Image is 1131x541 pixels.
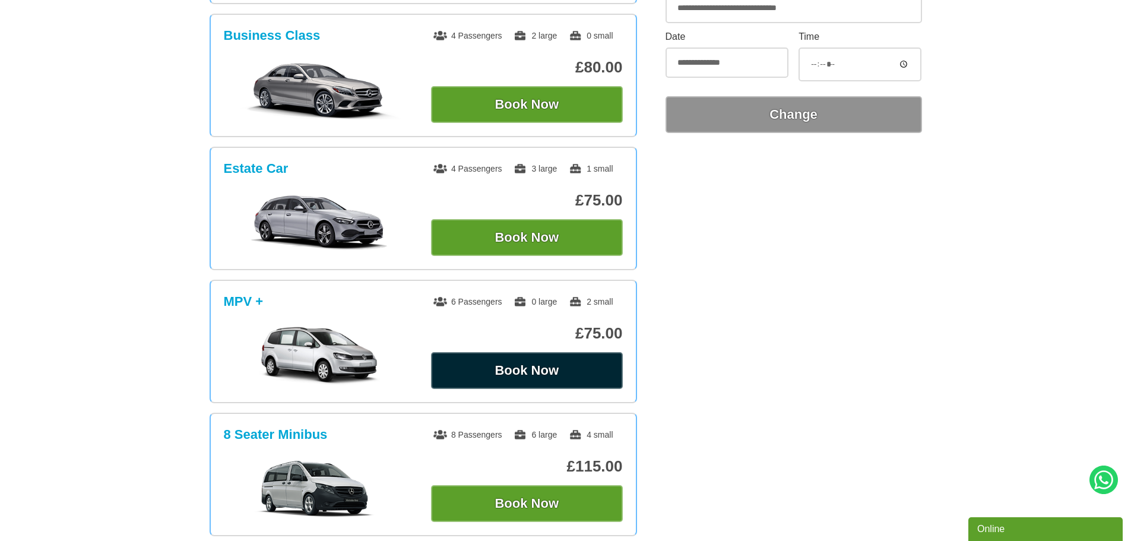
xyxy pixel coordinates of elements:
[431,485,623,522] button: Book Now
[514,31,557,40] span: 2 large
[224,427,328,442] h3: 8 Seater Minibus
[569,31,613,40] span: 0 small
[230,60,408,119] img: Business Class
[569,297,613,306] span: 2 small
[514,164,557,173] span: 3 large
[514,297,557,306] span: 0 large
[431,457,623,476] p: £115.00
[514,430,557,439] span: 6 large
[230,326,408,385] img: MPV +
[224,161,289,176] h3: Estate Car
[569,430,613,439] span: 4 small
[431,86,623,123] button: Book Now
[431,352,623,389] button: Book Now
[433,297,502,306] span: 6 Passengers
[433,164,502,173] span: 4 Passengers
[666,96,922,133] button: Change
[431,191,623,210] p: £75.00
[799,32,921,42] label: Time
[433,430,502,439] span: 8 Passengers
[431,324,623,343] p: £75.00
[666,32,788,42] label: Date
[224,294,264,309] h3: MPV +
[224,28,321,43] h3: Business Class
[230,193,408,252] img: Estate Car
[431,58,623,77] p: £80.00
[968,515,1125,541] iframe: chat widget
[431,219,623,256] button: Book Now
[433,31,502,40] span: 4 Passengers
[569,164,613,173] span: 1 small
[230,459,408,518] img: 8 Seater Minibus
